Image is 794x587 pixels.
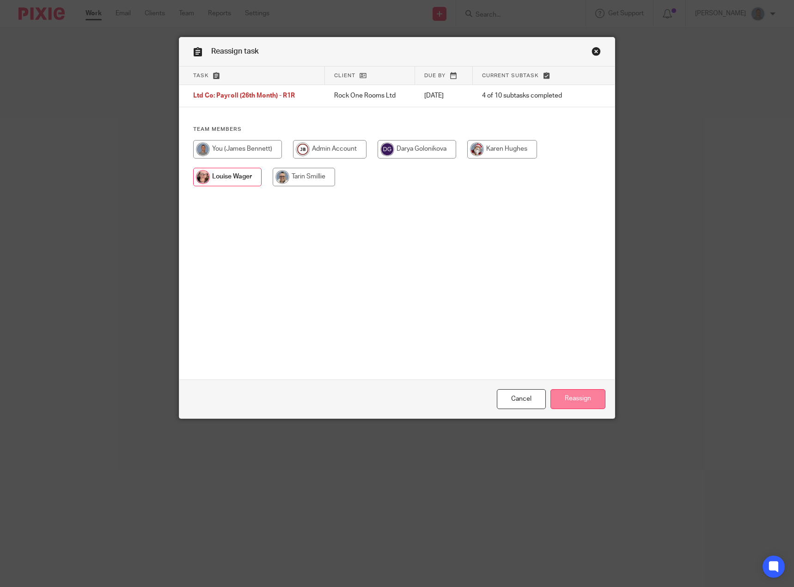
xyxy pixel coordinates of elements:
[424,91,464,100] p: [DATE]
[193,73,209,78] span: Task
[193,126,601,133] h4: Team members
[592,47,601,59] a: Close this dialog window
[193,93,295,99] span: Ltd Co: Payroll (26th Month) - R1R
[334,73,355,78] span: Client
[424,73,446,78] span: Due by
[497,389,546,409] a: Close this dialog window
[473,85,584,107] td: 4 of 10 subtasks completed
[334,91,406,100] p: Rock One Rooms Ltd
[211,48,259,55] span: Reassign task
[482,73,539,78] span: Current subtask
[550,389,605,409] input: Reassign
